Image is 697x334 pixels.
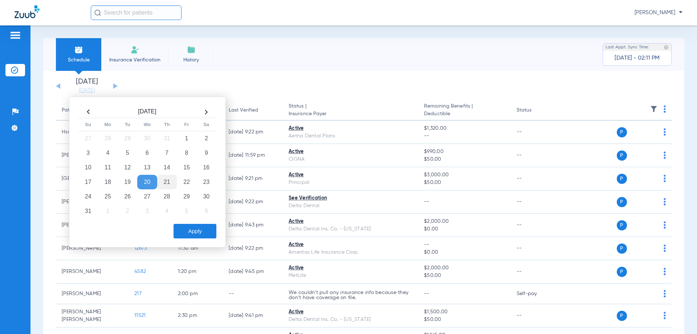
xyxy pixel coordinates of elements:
[229,106,277,114] div: Last Verified
[635,9,682,16] span: [PERSON_NAME]
[617,244,627,254] span: P
[56,260,129,283] td: [PERSON_NAME]
[617,174,627,184] span: P
[289,241,412,249] div: Active
[664,175,666,182] img: group-dot-blue.svg
[187,45,196,54] img: History
[664,152,666,159] img: group-dot-blue.svg
[664,198,666,205] img: group-dot-blue.svg
[418,100,510,121] th: Remaining Benefits |
[424,316,505,323] span: $50.00
[664,128,666,136] img: group-dot-blue.svg
[617,267,627,277] span: P
[134,291,142,296] span: 217
[56,304,129,327] td: [PERSON_NAME] [PERSON_NAME]
[289,308,412,316] div: Active
[424,249,505,256] span: $0.00
[289,218,412,225] div: Active
[56,283,129,304] td: [PERSON_NAME]
[289,316,412,323] div: Delta Dental Ins. Co. - [US_STATE]
[91,5,182,20] input: Search for patients
[617,197,627,207] span: P
[511,237,560,260] td: --
[289,179,412,186] div: Principal
[223,283,283,304] td: --
[172,283,223,304] td: 2:00 PM
[424,125,505,132] span: $1,320.00
[134,313,146,318] span: 11521
[511,121,560,144] td: --
[174,224,216,238] button: Apply
[289,272,412,279] div: MetLife
[107,56,163,64] span: Insurance Verification
[229,106,258,114] div: Last Verified
[65,78,109,94] li: [DATE]
[134,246,147,251] span: 12673
[172,260,223,283] td: 1:20 PM
[424,241,505,249] span: --
[617,150,627,161] span: P
[223,237,283,260] td: [DATE] 9:22 PM
[223,214,283,237] td: [DATE] 9:43 PM
[289,148,412,156] div: Active
[424,110,505,118] span: Deductible
[424,291,429,296] span: --
[223,121,283,144] td: [DATE] 9:22 PM
[289,264,412,272] div: Active
[15,5,40,18] img: Zuub Logo
[289,202,412,210] div: Delta Dental
[424,272,505,279] span: $50.00
[424,171,505,179] span: $3,000.00
[289,156,412,163] div: CIGNA
[650,105,657,113] img: filter.svg
[172,304,223,327] td: 2:30 PM
[511,304,560,327] td: --
[511,214,560,237] td: --
[664,312,666,319] img: group-dot-blue.svg
[664,245,666,252] img: group-dot-blue.svg
[289,225,412,233] div: Delta Dental Ins. Co. - [US_STATE]
[289,110,412,118] span: Insurance Payer
[424,179,505,186] span: $50.00
[98,106,196,118] th: [DATE]
[511,283,560,304] td: Self-pay
[664,105,666,113] img: group-dot-blue.svg
[424,264,505,272] span: $2,000.00
[62,106,94,114] div: Patient Name
[283,100,418,121] th: Status |
[172,237,223,260] td: 11:30 AM
[289,290,412,300] p: We couldn’t pull any insurance info because they don’t have coverage on file.
[289,132,412,140] div: Aetna Dental Plans
[511,144,560,167] td: --
[174,56,208,64] span: History
[62,106,123,114] div: Patient Name
[615,55,660,62] span: [DATE] - 02:11 PM
[511,167,560,190] td: --
[289,171,412,179] div: Active
[511,100,560,121] th: Status
[617,127,627,137] span: P
[617,311,627,321] span: P
[424,132,505,140] span: --
[223,167,283,190] td: [DATE] 9:21 PM
[424,199,429,204] span: --
[9,31,21,40] img: hamburger-icon
[606,44,649,51] span: Last Appt. Sync Time:
[511,260,560,283] td: --
[289,125,412,132] div: Active
[424,225,505,233] span: $0.00
[617,220,627,230] span: P
[74,45,83,54] img: Schedule
[664,290,666,297] img: group-dot-blue.svg
[223,144,283,167] td: [DATE] 11:59 PM
[223,190,283,214] td: [DATE] 9:22 PM
[424,308,505,316] span: $1,500.00
[424,156,505,163] span: $50.00
[65,87,109,94] a: [DATE]
[56,237,129,260] td: [PERSON_NAME]
[131,45,139,54] img: Manual Insurance Verification
[94,9,101,16] img: Search Icon
[424,148,505,156] span: $990.00
[511,190,560,214] td: --
[61,56,96,64] span: Schedule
